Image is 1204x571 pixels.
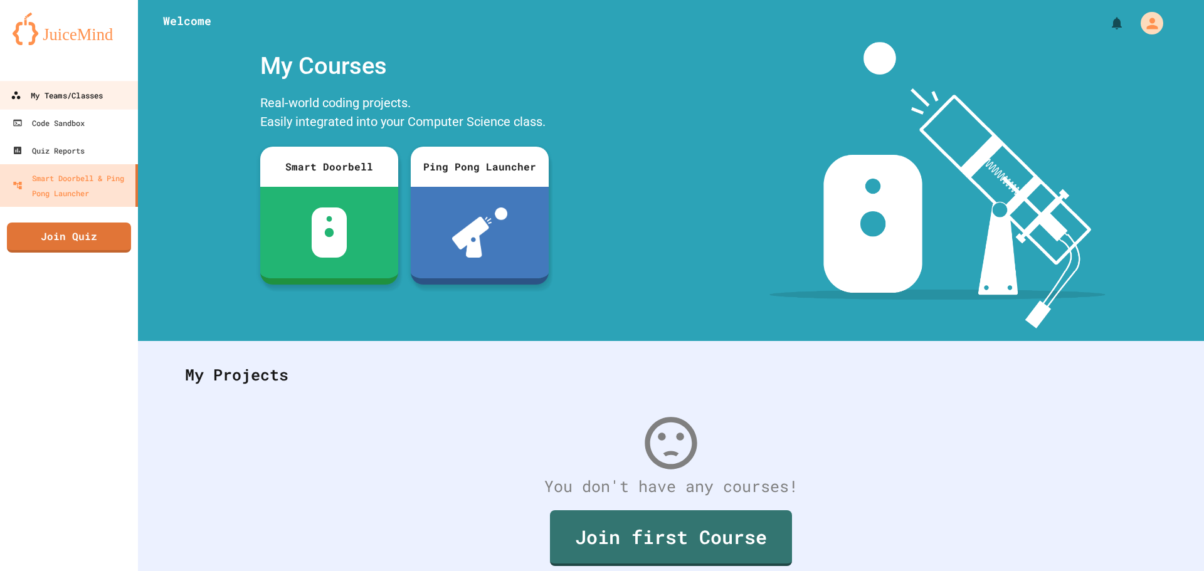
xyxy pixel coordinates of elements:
div: My Courses [254,42,555,90]
div: Real-world coding projects. Easily integrated into your Computer Science class. [254,90,555,137]
img: ppl-with-ball.png [452,207,508,258]
div: Code Sandbox [13,115,85,130]
div: My Account [1127,9,1166,38]
div: Ping Pong Launcher [411,147,549,187]
a: Join Quiz [7,223,131,253]
img: sdb-white.svg [312,207,347,258]
div: You don't have any courses! [172,474,1170,498]
img: banner-image-my-projects.png [769,42,1106,328]
div: My Notifications [1086,13,1127,34]
div: Quiz Reports [13,143,85,158]
div: My Projects [172,350,1170,399]
img: logo-orange.svg [13,13,125,45]
a: Join first Course [550,510,792,566]
div: Smart Doorbell & Ping Pong Launcher [13,170,130,201]
div: My Teams/Classes [11,88,103,103]
div: Smart Doorbell [260,147,398,187]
